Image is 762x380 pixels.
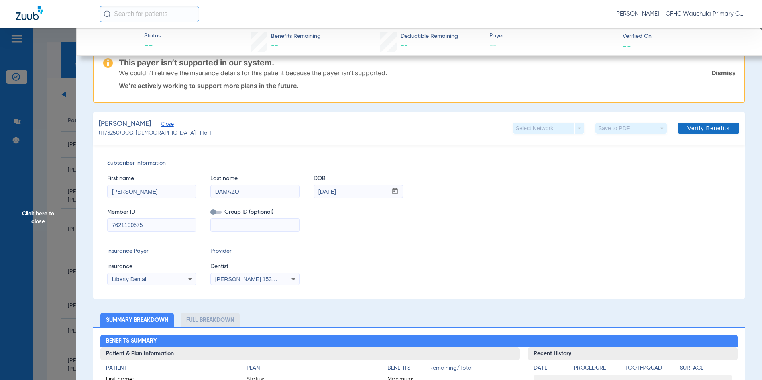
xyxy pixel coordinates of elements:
[401,42,408,49] span: --
[99,129,211,137] span: (1173250) DOB: [DEMOGRAPHIC_DATA] - HoH
[680,364,732,372] h4: Surface
[144,41,161,52] span: --
[119,82,736,90] p: We’re actively working to support more plans in the future.
[534,364,567,372] h4: Date
[429,364,514,375] span: Remaining/Total
[16,6,43,20] img: Zuub Logo
[100,6,199,22] input: Search for patients
[210,174,300,183] span: Last name
[112,276,146,282] span: Liberty Dental
[623,41,631,50] span: --
[210,262,300,271] span: Dentist
[210,247,300,255] span: Provider
[534,364,567,375] app-breakdown-title: Date
[100,347,520,360] h3: Patient & Plan Information
[711,69,736,77] a: Dismiss
[387,185,403,198] button: Open calendar
[615,10,746,18] span: [PERSON_NAME] - CFHC Wauchula Primary Care Dental
[247,364,373,372] h4: Plan
[103,58,113,68] img: warning-icon
[104,10,111,18] img: Search Icon
[107,174,196,183] span: First name
[181,313,240,327] li: Full Breakdown
[100,313,174,327] li: Summary Breakdown
[161,121,168,129] span: Close
[107,159,731,167] span: Subscriber Information
[625,364,677,375] app-breakdown-title: Tooth/Quad
[210,208,300,216] span: Group ID (optional)
[401,32,458,41] span: Deductible Remaining
[489,41,616,51] span: --
[144,32,161,40] span: Status
[271,42,278,49] span: --
[314,174,403,183] span: DOB
[722,342,762,380] iframe: Chat Widget
[678,123,739,134] button: Verify Benefits
[489,32,616,40] span: Payer
[687,125,730,131] span: Verify Benefits
[99,119,151,129] span: [PERSON_NAME]
[106,364,233,372] h4: Patient
[623,32,749,41] span: Verified On
[387,364,429,372] h4: Benefits
[528,347,738,360] h3: Recent History
[625,364,677,372] h4: Tooth/Quad
[215,276,294,282] span: [PERSON_NAME] 1538802673
[680,364,732,375] app-breakdown-title: Surface
[574,364,622,375] app-breakdown-title: Procedure
[387,364,429,375] app-breakdown-title: Benefits
[271,32,321,41] span: Benefits Remaining
[107,247,196,255] span: Insurance Payer
[119,59,736,67] h3: This payer isn’t supported in our system.
[574,364,622,372] h4: Procedure
[100,335,738,348] h2: Benefits Summary
[119,69,387,77] p: We couldn’t retrieve the insurance details for this patient because the payer isn’t supported.
[107,208,196,216] span: Member ID
[107,262,196,271] span: Insurance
